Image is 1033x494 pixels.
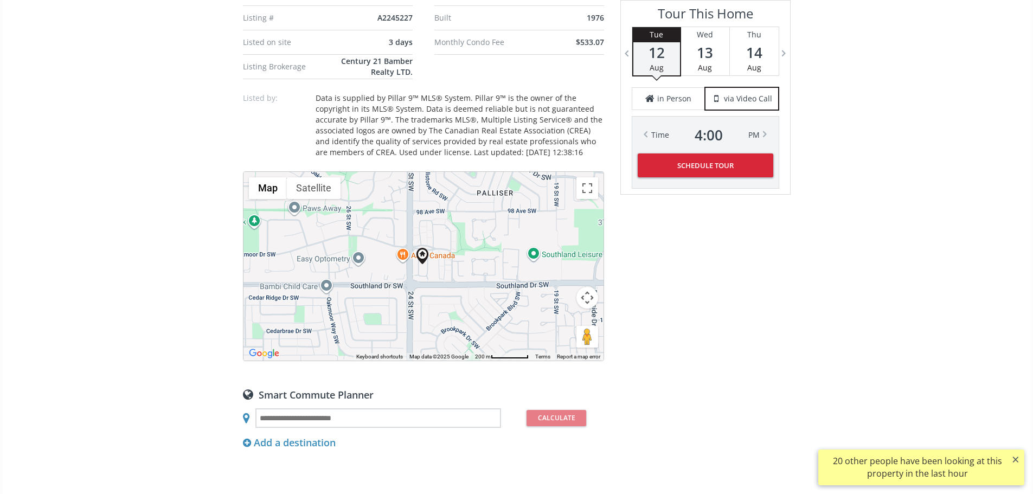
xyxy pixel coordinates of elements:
[747,62,761,73] span: Aug
[576,37,604,47] span: $533.07
[243,63,317,70] div: Listing Brokerage
[651,127,760,143] div: Time PM
[695,127,723,143] span: 4 : 00
[633,27,680,42] div: Tue
[724,93,772,104] span: via Video Call
[730,45,779,60] span: 14
[472,353,532,361] button: Map Scale: 200 m per 66 pixels
[243,14,333,22] div: Listing #
[409,354,469,360] span: Map data ©2025 Google
[698,62,712,73] span: Aug
[1007,450,1024,469] button: ×
[243,39,333,46] div: Listed on site
[389,37,413,47] span: 3 days
[681,27,729,42] div: Wed
[287,177,341,199] button: Show satellite imagery
[341,56,413,77] span: Century 21 Bamber Realty LTD.
[681,45,729,60] span: 13
[246,347,282,361] img: Google
[434,14,524,22] div: Built
[243,388,604,400] div: Smart Commute Planner
[527,410,586,426] button: Calculate
[730,27,779,42] div: Thu
[249,177,287,199] button: Show street map
[633,45,680,60] span: 12
[650,62,664,73] span: Aug
[243,93,308,104] p: Listed by:
[377,12,413,23] span: A2245227
[632,6,779,27] h3: Tour This Home
[316,93,604,158] div: Data is supplied by Pillar 9™ MLS® System. Pillar 9™ is the owner of the copyright in its MLS® Sy...
[576,177,598,199] button: Toggle fullscreen view
[576,287,598,309] button: Map camera controls
[587,12,604,23] span: 1976
[475,354,491,360] span: 200 m
[434,39,524,46] div: Monthly Condo Fee
[246,347,282,361] a: Open this area in Google Maps (opens a new window)
[657,93,691,104] span: in Person
[824,455,1011,480] div: 20 other people have been looking at this property in the last hour
[535,354,550,360] a: Terms
[557,354,600,360] a: Report a map error
[356,353,403,361] button: Keyboard shortcuts
[638,153,773,177] button: Schedule Tour
[243,436,336,450] div: Add a destination
[576,326,598,348] button: Drag Pegman onto the map to open Street View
